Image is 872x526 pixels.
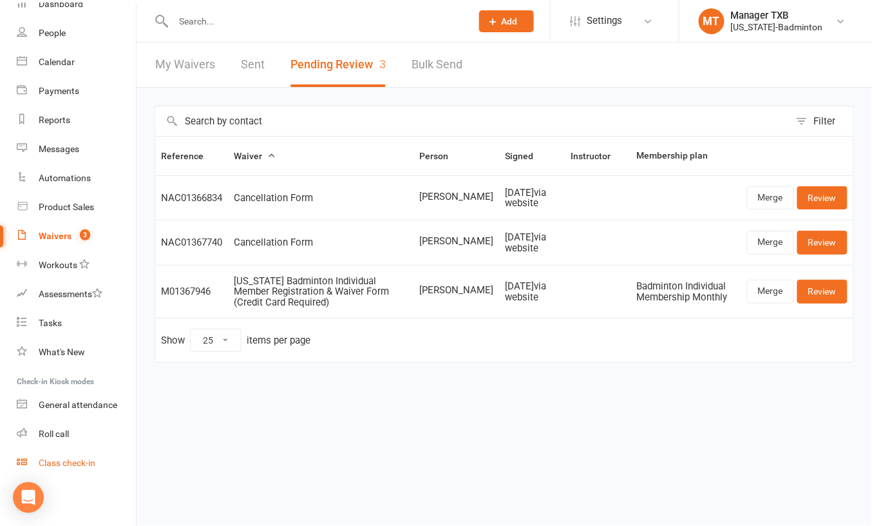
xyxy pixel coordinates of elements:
div: Waivers [39,231,71,241]
div: Open Intercom Messenger [13,482,44,513]
a: Bulk Send [412,43,462,87]
a: Product Sales [17,193,136,222]
a: Merge [747,186,794,209]
a: Tasks [17,309,136,338]
th: Membership plan [631,137,741,175]
a: People [17,19,136,48]
button: Person [419,148,462,164]
button: Signed [505,148,547,164]
a: Messages [17,135,136,164]
button: Waiver [234,148,276,164]
a: Automations [17,164,136,193]
a: What's New [17,338,136,367]
div: Messages [39,144,79,154]
div: General attendance [39,400,117,410]
button: Add [479,10,534,32]
span: Waiver [234,151,276,161]
button: Filter [790,106,853,136]
div: [US_STATE]-Badminton [731,21,823,33]
span: [PERSON_NAME] [419,236,493,247]
div: M01367946 [161,286,222,297]
a: Merge [747,280,794,303]
div: [US_STATE] Badminton Individual Member Registration & Waiver Form (Credit Card Required) [234,276,408,308]
div: Badminton Individual Membership Monthly [637,281,735,302]
a: Sent [241,43,265,87]
a: Merge [747,231,794,254]
div: [DATE] via website [505,188,560,209]
div: Payments [39,86,79,96]
div: Manager TXB [731,10,823,21]
div: NAC01367740 [161,237,222,248]
a: General attendance kiosk mode [17,391,136,420]
span: Add [502,16,518,26]
span: Signed [505,151,547,161]
div: Automations [39,173,91,183]
div: Cancellation Form [234,237,408,248]
div: items per page [247,335,310,346]
div: Reports [39,115,70,125]
div: Show [161,329,310,352]
div: Product Sales [39,202,94,212]
div: Roll call [39,429,69,439]
div: NAC01366834 [161,193,222,204]
button: Reference [161,148,218,164]
span: Settings [587,6,622,35]
span: Person [419,151,462,161]
a: Review [797,231,848,254]
div: Workouts [39,260,77,270]
span: Reference [161,151,218,161]
a: Review [797,186,848,209]
span: [PERSON_NAME] [419,285,493,296]
div: Assessments [39,289,102,299]
div: Filter [814,113,836,129]
span: 3 [379,57,386,71]
input: Search by contact [155,106,790,136]
div: [DATE] via website [505,281,560,302]
button: Pending Review3 [290,43,386,87]
span: 3 [80,229,90,240]
a: Payments [17,77,136,106]
span: Instructor [571,151,625,161]
div: Class check-in [39,458,95,468]
div: Cancellation Form [234,193,408,204]
a: Reports [17,106,136,135]
span: [PERSON_NAME] [419,191,493,202]
a: My Waivers [155,43,215,87]
div: Calendar [39,57,75,67]
a: Calendar [17,48,136,77]
div: [DATE] via website [505,232,560,253]
div: People [39,28,66,38]
a: Class kiosk mode [17,449,136,478]
a: Roll call [17,420,136,449]
div: MT [699,8,725,34]
a: Waivers 3 [17,222,136,251]
a: Assessments [17,280,136,309]
div: Tasks [39,318,62,328]
div: What's New [39,347,85,357]
a: Review [797,280,848,303]
input: Search... [169,12,462,30]
a: Workouts [17,251,136,280]
button: Instructor [571,148,625,164]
